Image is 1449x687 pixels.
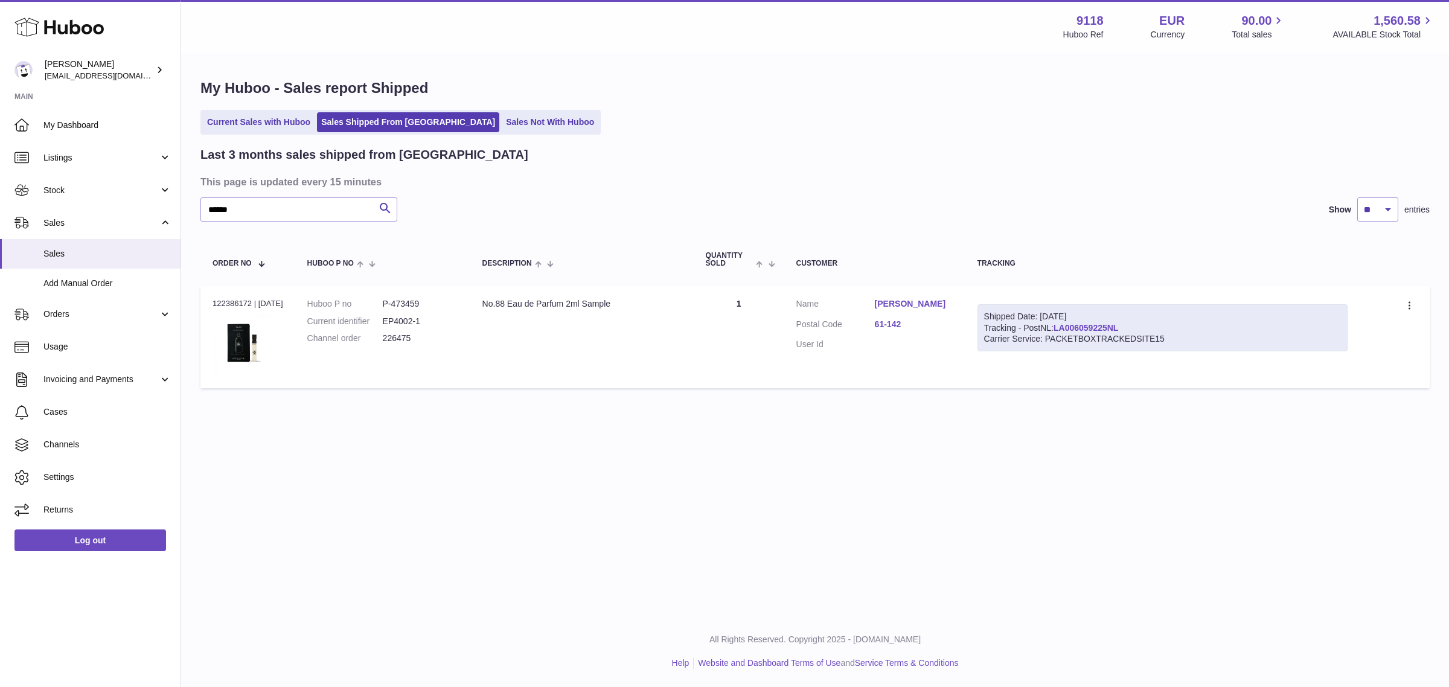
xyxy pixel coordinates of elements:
[984,333,1342,345] div: Carrier Service: PACKETBOXTRACKEDSITE15
[694,286,784,388] td: 1
[43,278,171,289] span: Add Manual Order
[1076,13,1104,29] strong: 9118
[43,120,171,131] span: My Dashboard
[213,260,252,267] span: Order No
[203,112,315,132] a: Current Sales with Huboo
[43,248,171,260] span: Sales
[698,658,840,668] a: Website and Dashboard Terms of Use
[213,313,273,373] img: No.88-sample-cut-out-scaled.jpg
[200,147,528,163] h2: Last 3 months sales shipped from [GEOGRAPHIC_DATA]
[43,341,171,353] span: Usage
[672,658,689,668] a: Help
[796,319,875,333] dt: Postal Code
[307,260,354,267] span: Huboo P no
[14,61,33,79] img: internalAdmin-9118@internal.huboo.com
[1063,29,1104,40] div: Huboo Ref
[796,339,875,350] dt: User Id
[213,298,283,309] div: 122386172 | [DATE]
[307,298,383,310] dt: Huboo P no
[200,175,1427,188] h3: This page is updated every 15 minutes
[383,316,458,327] dd: EP4002-1
[43,308,159,320] span: Orders
[1329,204,1351,216] label: Show
[45,59,153,81] div: [PERSON_NAME]
[43,185,159,196] span: Stock
[1404,204,1430,216] span: entries
[383,298,458,310] dd: P-473459
[45,71,178,80] span: [EMAIL_ADDRESS][DOMAIN_NAME]
[1054,323,1118,333] a: LA006059225NL
[317,112,499,132] a: Sales Shipped From [GEOGRAPHIC_DATA]
[1241,13,1271,29] span: 90.00
[482,298,682,310] div: No.88 Eau de Parfum 2ml Sample
[706,252,753,267] span: Quantity Sold
[1159,13,1185,29] strong: EUR
[482,260,532,267] span: Description
[977,260,1348,267] div: Tracking
[1332,29,1435,40] span: AVAILABLE Stock Total
[43,374,159,385] span: Invoicing and Payments
[307,333,383,344] dt: Channel order
[43,406,171,418] span: Cases
[1232,29,1285,40] span: Total sales
[855,658,959,668] a: Service Terms & Conditions
[875,319,953,330] a: 61-142
[875,298,953,310] a: [PERSON_NAME]
[43,152,159,164] span: Listings
[502,112,598,132] a: Sales Not With Huboo
[1151,29,1185,40] div: Currency
[43,504,171,516] span: Returns
[1332,13,1435,40] a: 1,560.58 AVAILABLE Stock Total
[14,529,166,551] a: Log out
[383,333,458,344] dd: 226475
[307,316,383,327] dt: Current identifier
[200,78,1430,98] h1: My Huboo - Sales report Shipped
[984,311,1342,322] div: Shipped Date: [DATE]
[191,634,1439,645] p: All Rights Reserved. Copyright 2025 - [DOMAIN_NAME]
[43,471,171,483] span: Settings
[796,298,875,313] dt: Name
[43,217,159,229] span: Sales
[1374,13,1421,29] span: 1,560.58
[796,260,953,267] div: Customer
[977,304,1348,352] div: Tracking - PostNL:
[43,439,171,450] span: Channels
[1232,13,1285,40] a: 90.00 Total sales
[694,657,958,669] li: and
